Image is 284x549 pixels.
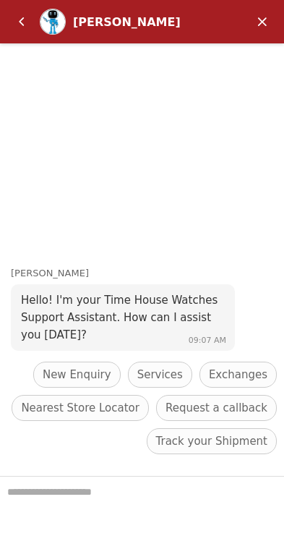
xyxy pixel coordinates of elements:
[73,15,201,29] div: [PERSON_NAME]
[12,395,149,421] div: Nearest Store Locator
[189,336,226,345] span: 09:07 AM
[156,433,267,450] span: Track your Shipment
[21,294,218,341] span: Hello! I'm your Time House Watches Support Assistant. How can I assist you [DATE]?
[137,366,183,383] span: Services
[156,395,277,421] div: Request a callback
[7,7,36,36] em: Back
[43,366,111,383] span: New Enquiry
[33,362,121,388] div: New Enquiry
[165,399,267,417] span: Request a callback
[209,366,267,383] span: Exchanges
[199,362,277,388] div: Exchanges
[248,7,277,36] em: Minimize
[11,266,284,281] div: [PERSON_NAME]
[128,362,192,388] div: Services
[147,428,277,454] div: Track your Shipment
[40,9,65,34] img: Profile picture of Zoe
[21,399,139,417] span: Nearest Store Locator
